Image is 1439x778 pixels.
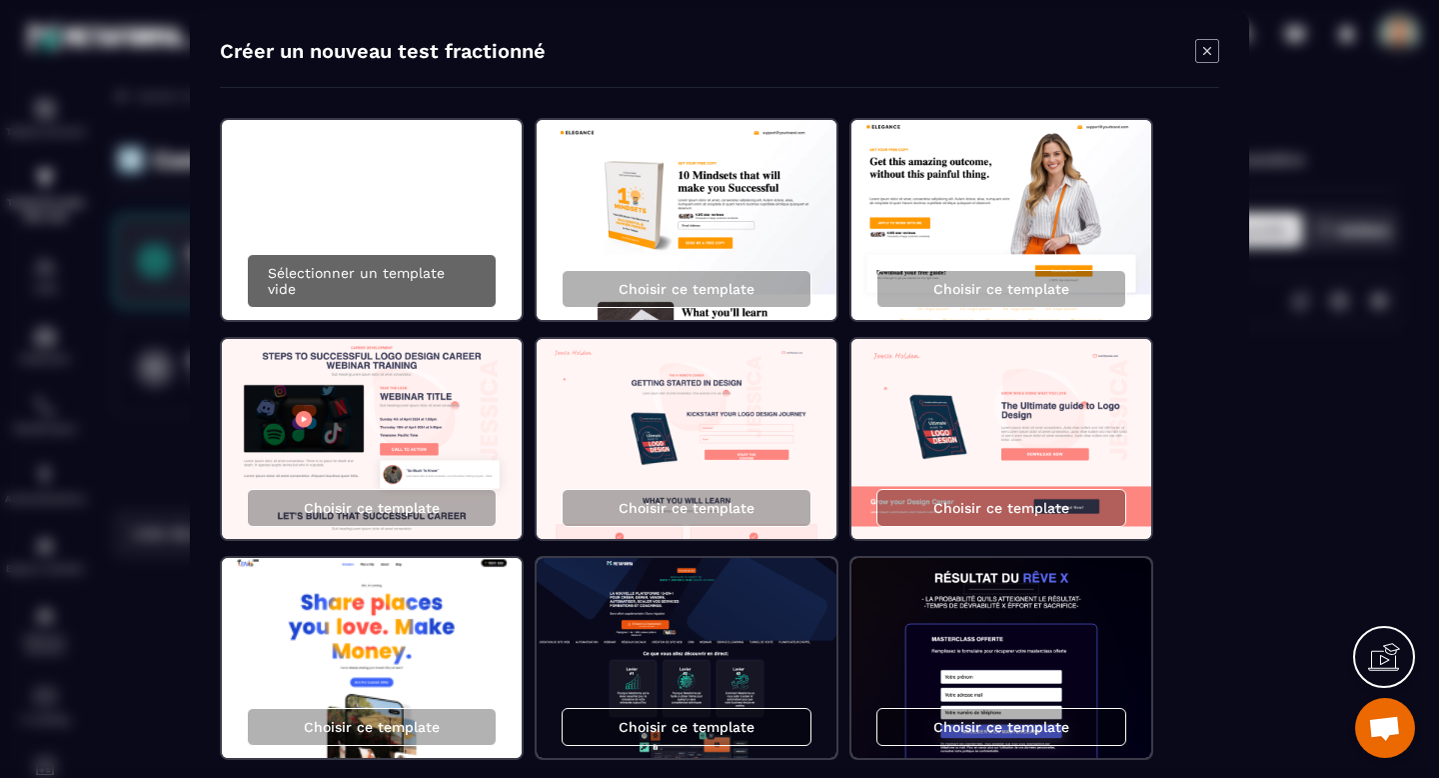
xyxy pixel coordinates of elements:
[222,558,522,758] img: image
[933,719,1069,735] p: Choisir ce template
[268,265,476,297] p: Sélectionner un template vide
[1355,698,1415,758] div: Ouvrir le chat
[851,339,1151,539] img: image
[619,719,754,735] p: Choisir ce template
[537,120,836,320] img: image
[851,558,1151,758] img: image
[304,719,440,735] p: Choisir ce template
[619,281,754,297] p: Choisir ce template
[537,558,836,758] img: image
[851,120,1151,320] img: image
[933,281,1069,297] p: Choisir ce template
[222,339,522,539] img: image
[537,339,836,539] img: image
[304,500,440,516] p: Choisir ce template
[220,39,546,67] h4: Créer un nouveau test fractionné
[933,500,1069,516] p: Choisir ce template
[619,500,754,516] p: Choisir ce template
